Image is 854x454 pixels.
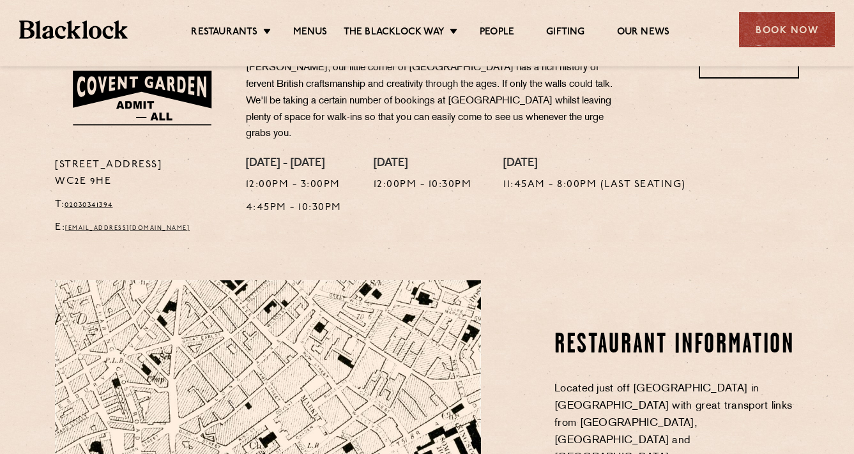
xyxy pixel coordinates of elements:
a: Restaurants [191,26,257,40]
h2: Restaurant information [554,329,799,361]
a: People [480,26,514,40]
p: 11:45am - 8:00pm (Last Seating) [503,177,686,193]
a: Gifting [546,26,584,40]
img: BL_Textured_Logo-footer-cropped.svg [19,20,128,39]
a: Our News [617,26,670,40]
a: The Blacklock Way [344,26,445,40]
h4: [DATE] - [DATE] [246,157,342,171]
p: [STREET_ADDRESS] WC2E 9HE [55,157,227,190]
a: [EMAIL_ADDRESS][DOMAIN_NAME] [65,225,190,231]
p: 12:00pm - 10:30pm [374,177,472,193]
a: 02030341394 [65,201,113,209]
img: BLA_1470_CoventGarden_Website_Solid.svg [55,43,227,136]
p: 12:00pm - 3:00pm [246,177,342,193]
p: E: [55,220,227,236]
h4: [DATE] [503,157,686,171]
p: Whether it be King’s Coachmakers, or the publishing house that launched [PERSON_NAME], our little... [246,43,623,142]
p: T: [55,197,227,213]
div: Book Now [739,12,835,47]
h4: [DATE] [374,157,472,171]
p: 4:45pm - 10:30pm [246,200,342,216]
a: Menus [293,26,328,40]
